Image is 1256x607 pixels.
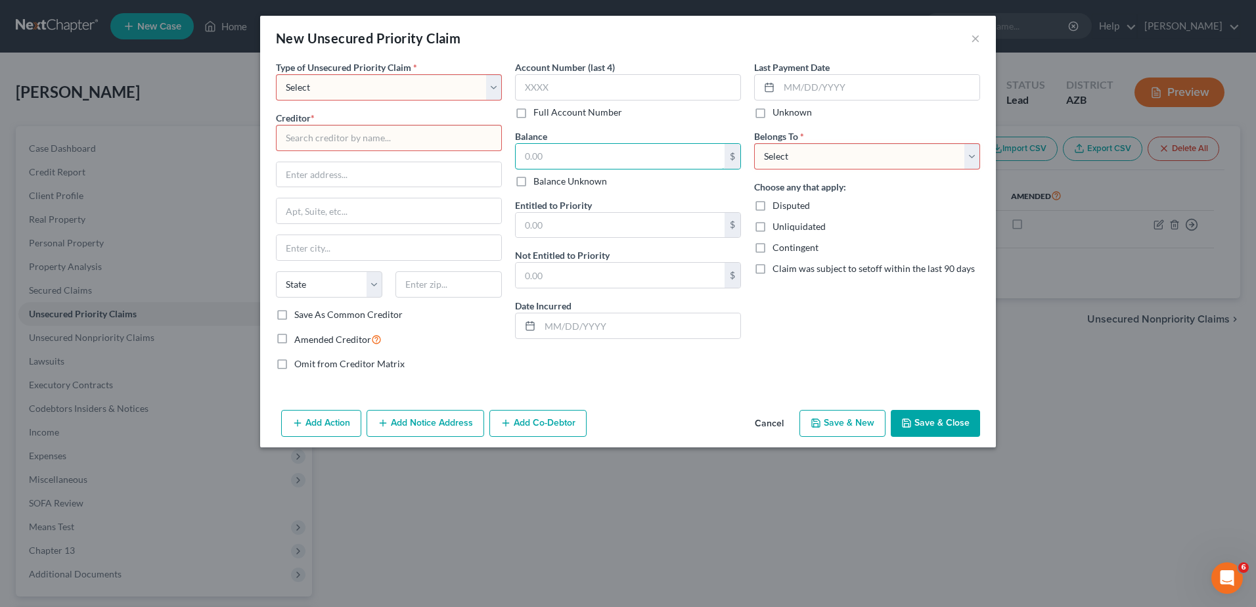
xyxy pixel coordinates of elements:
label: Last Payment Date [754,60,830,74]
label: Full Account Number [533,106,622,119]
input: MM/DD/YYYY [540,313,740,338]
span: Amended Creditor [294,334,371,345]
label: Date Incurred [515,299,572,313]
label: Save As Common Creditor [294,308,403,321]
label: Unknown [773,106,812,119]
iframe: Intercom live chat [1211,562,1243,594]
button: Add Co-Debtor [489,410,587,438]
input: Enter address... [277,162,501,187]
span: Unliquidated [773,221,826,232]
input: Apt, Suite, etc... [277,198,501,223]
input: 0.00 [516,263,725,288]
span: Belongs To [754,131,798,142]
span: Claim was subject to setoff within the last 90 days [773,263,975,274]
label: Account Number (last 4) [515,60,615,74]
div: $ [725,213,740,238]
button: Add Notice Address [367,410,484,438]
label: Balance [515,129,547,143]
div: $ [725,144,740,169]
span: Contingent [773,242,819,253]
button: × [971,30,980,46]
div: New Unsecured Priority Claim [276,29,460,47]
input: XXXX [515,74,741,101]
label: Not Entitled to Priority [515,248,610,262]
span: Type of Unsecured Priority Claim [276,62,411,73]
input: Enter zip... [395,271,502,298]
label: Balance Unknown [533,175,607,188]
label: Entitled to Priority [515,198,592,212]
input: Search creditor by name... [276,125,502,151]
label: Choose any that apply: [754,180,846,194]
button: Add Action [281,410,361,438]
input: 0.00 [516,213,725,238]
button: Cancel [744,411,794,438]
span: Omit from Creditor Matrix [294,358,405,369]
button: Save & Close [891,410,980,438]
span: Disputed [773,200,810,211]
span: 6 [1238,562,1249,573]
input: MM/DD/YYYY [779,75,979,100]
div: $ [725,263,740,288]
input: Enter city... [277,235,501,260]
input: 0.00 [516,144,725,169]
button: Save & New [799,410,886,438]
span: Creditor [276,112,311,124]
